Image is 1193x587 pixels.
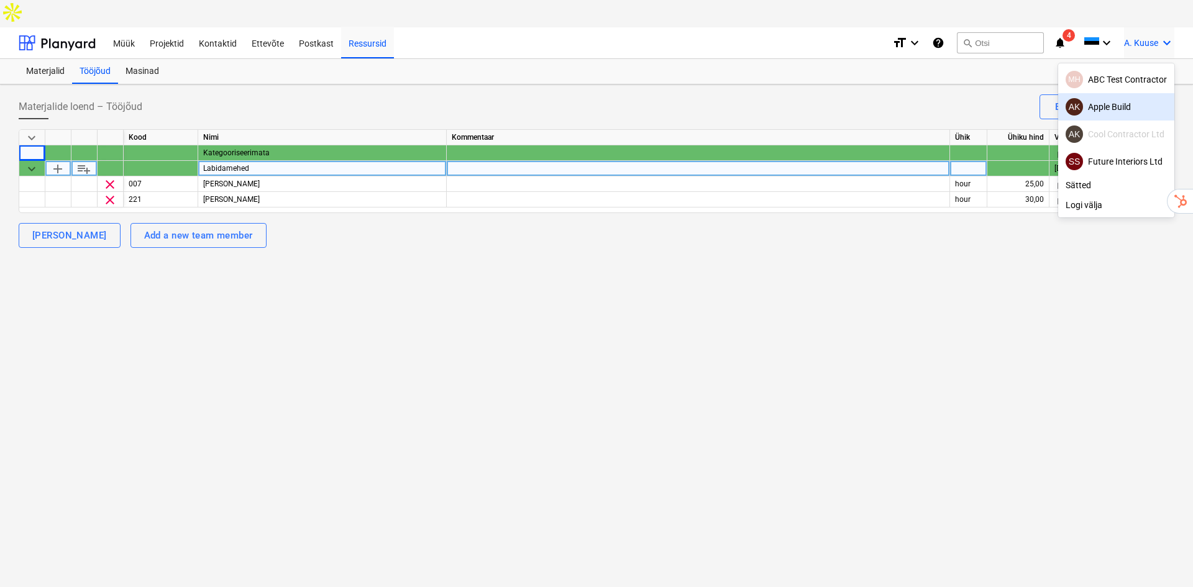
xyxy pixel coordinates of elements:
[1066,125,1167,143] div: Cool Contractor Ltd
[1069,129,1081,139] span: AK
[1069,102,1081,112] span: AK
[1066,98,1083,116] div: Andres Kuuse
[1066,71,1167,88] div: ABC Test Contractor
[1066,125,1083,143] div: Andres Kuuse
[1066,153,1083,170] div: Simon Stars
[1066,98,1167,116] div: Apple Build
[1058,195,1174,215] div: Logi välja
[1058,175,1174,195] div: Sätted
[1066,71,1083,88] div: Mike Hammer
[1069,157,1081,166] span: SS
[1068,75,1081,84] span: MH
[1066,153,1167,170] div: Future Interiors Ltd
